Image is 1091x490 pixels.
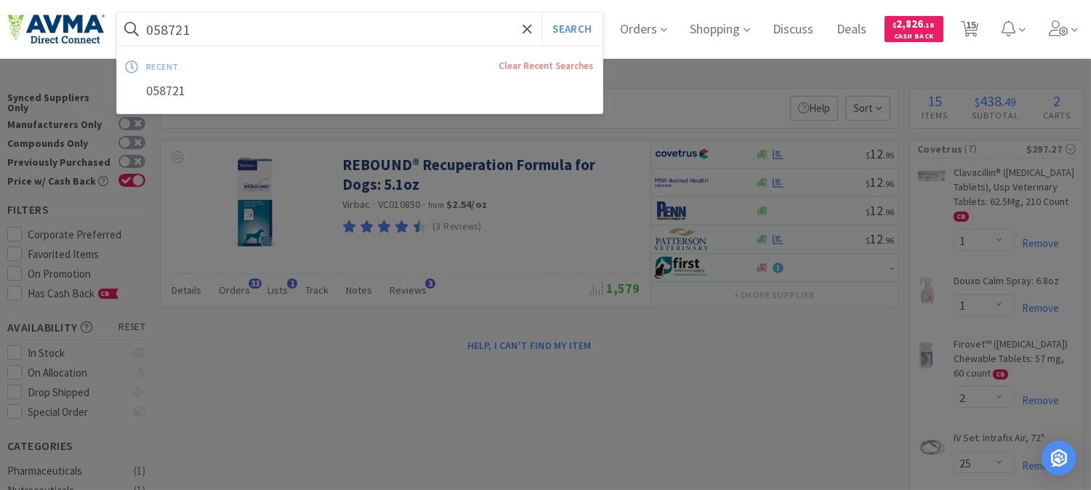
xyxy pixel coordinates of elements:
[1042,441,1076,475] div: Open Intercom Messenger
[117,12,603,46] input: Search by item, sku, manufacturer, ingredient, size...
[146,55,339,78] div: recent
[955,25,985,38] a: 15
[117,78,603,105] div: 058721
[924,20,935,30] span: . 18
[885,9,943,49] a: $2,826.18Cash Back
[499,60,594,72] a: Clear Recent Searches
[542,12,602,46] button: Search
[893,20,897,30] span: $
[893,33,935,42] span: Cash Back
[768,23,820,36] a: Discuss
[7,14,105,44] img: e4e33dab9f054f5782a47901c742baa9_102.png
[832,23,873,36] a: Deals
[893,17,935,31] span: 2,826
